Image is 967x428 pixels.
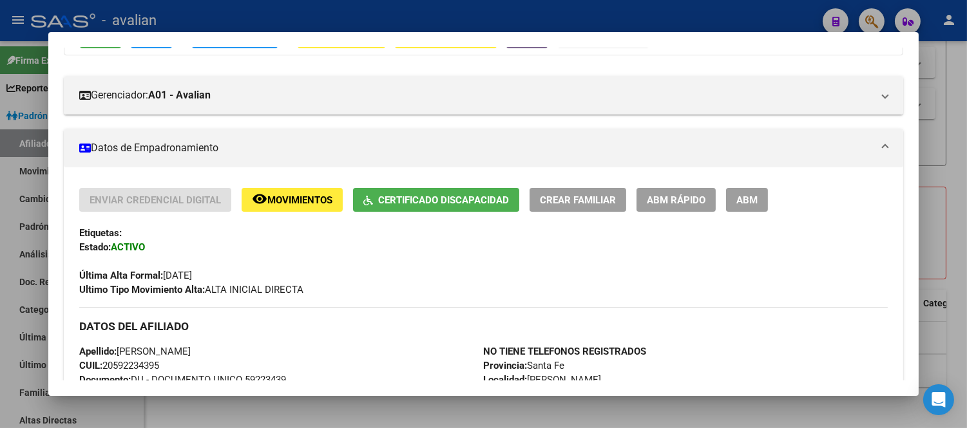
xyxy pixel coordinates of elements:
strong: NO TIENE TELEFONOS REGISTRADOS [483,346,646,357]
button: Crear Familiar [530,188,626,212]
button: ABM [726,188,768,212]
span: Certificado Discapacidad [378,194,509,206]
span: Enviar Credencial Digital [90,194,221,206]
button: Movimientos [242,188,343,212]
strong: Estado: [79,241,111,253]
span: ALTA INICIAL DIRECTA [79,284,303,295]
h3: DATOS DEL AFILIADO [79,319,888,333]
strong: Localidad: [483,374,527,386]
span: 20592234395 [79,360,159,371]
mat-expansion-panel-header: Gerenciador:A01 - Avalian [64,76,903,115]
strong: Apellido: [79,346,117,357]
span: Santa Fe [483,360,564,371]
button: Certificado Discapacidad [353,188,519,212]
span: DU - DOCUMENTO UNICO 59223439 [79,374,286,386]
strong: Documento: [79,374,131,386]
strong: ACTIVO [111,241,145,253]
span: [PERSON_NAME] [79,346,191,357]
span: [DATE] [79,270,192,281]
span: [PERSON_NAME] [483,374,601,386]
mat-expansion-panel-header: Datos de Empadronamiento [64,129,903,167]
span: Crear Familiar [540,194,616,206]
div: Open Intercom Messenger [923,384,954,415]
button: Enviar Credencial Digital [79,188,231,212]
mat-panel-title: Gerenciador: [79,88,872,103]
span: Movimientos [267,194,332,206]
span: ABM [736,194,758,206]
strong: Ultimo Tipo Movimiento Alta: [79,284,205,295]
mat-icon: remove_red_eye [252,191,267,207]
strong: Provincia: [483,360,527,371]
strong: Última Alta Formal: [79,270,163,281]
strong: A01 - Avalian [148,88,211,103]
strong: Etiquetas: [79,227,122,239]
strong: CUIL: [79,360,102,371]
mat-panel-title: Datos de Empadronamiento [79,140,872,156]
span: ABM Rápido [647,194,705,206]
button: ABM Rápido [637,188,716,212]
